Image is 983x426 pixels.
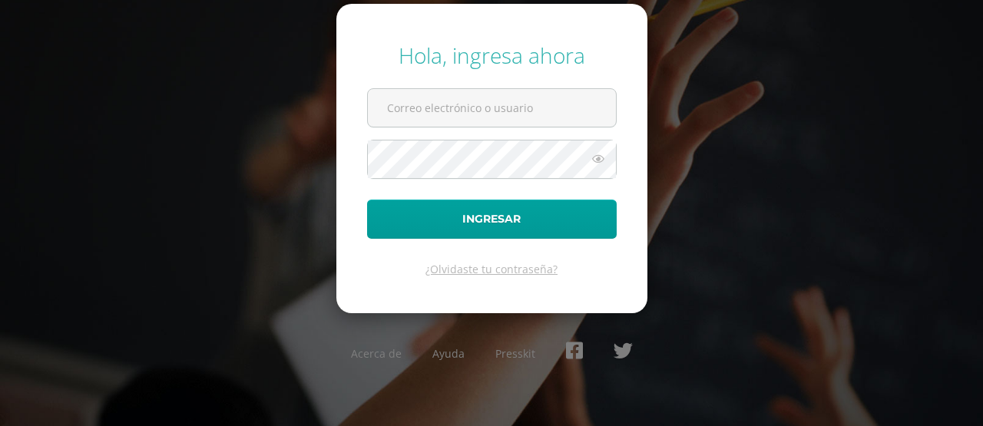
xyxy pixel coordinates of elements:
div: Hola, ingresa ahora [367,41,617,70]
button: Ingresar [367,200,617,239]
a: ¿Olvidaste tu contraseña? [425,262,558,276]
a: Presskit [495,346,535,361]
input: Correo electrónico o usuario [368,89,616,127]
a: Ayuda [432,346,465,361]
a: Acerca de [351,346,402,361]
